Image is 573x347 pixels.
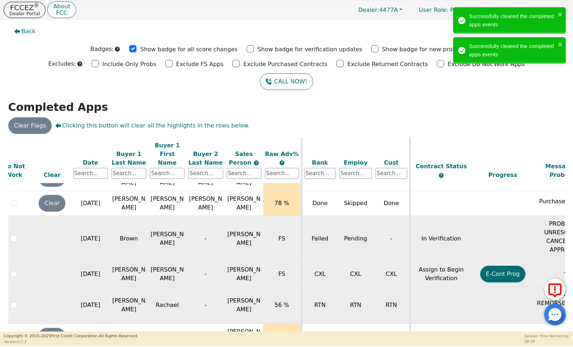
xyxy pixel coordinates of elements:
td: [PERSON_NAME] [148,262,186,287]
span: Back [22,27,36,36]
p: Include Only Probs [103,60,156,69]
sup: ® [34,2,39,9]
a: User Role: Primary [412,3,479,17]
input: Search... [376,168,407,179]
div: Progress [474,171,532,179]
td: Rachael [148,287,186,324]
td: RTN [338,287,374,324]
button: close [558,10,563,18]
td: RTN [301,287,338,324]
td: [DATE] [71,191,110,216]
td: - [374,216,410,262]
span: [PERSON_NAME] [227,328,261,344]
span: FS [278,235,285,242]
td: [PERSON_NAME] [110,287,148,324]
button: CALL NOW! [260,73,313,90]
button: E-Cont Prog [480,266,526,282]
input: Search... [112,168,146,179]
p: Excludes: [48,60,76,68]
td: CXL [301,262,338,287]
span: [PERSON_NAME] [227,195,261,211]
div: Bank [304,158,336,167]
span: Sales Person [229,150,253,166]
p: Session Time Remaining: [524,333,569,339]
td: CXL [374,262,410,287]
td: Done [301,191,338,216]
p: Dealer Portal [9,11,40,16]
td: [PERSON_NAME] [186,191,225,216]
button: 4477A:[PERSON_NAME] [481,4,569,16]
span: [PERSON_NAME] [227,266,261,282]
input: Search... [150,168,185,179]
input: Search... [339,168,372,179]
button: Clear [39,328,65,344]
input: Search... [304,168,336,179]
td: Failed [301,216,338,262]
span: [PERSON_NAME] [227,297,261,313]
strong: Completed Apps [8,101,108,113]
p: Exclude Returned Contracts [347,60,428,69]
td: [PERSON_NAME] [110,262,148,287]
div: Cust [376,158,407,167]
td: Pending [338,216,374,262]
span: 4477A [358,6,398,13]
p: FCCEZ [9,4,40,11]
div: Buyer 1 First Name [150,141,185,167]
td: [PERSON_NAME] [148,216,186,262]
td: Done [374,191,410,216]
td: [DATE] [71,216,110,262]
td: [PERSON_NAME] [148,191,186,216]
p: About [53,4,70,9]
td: Skipped [338,191,374,216]
td: - [186,216,225,262]
span: [PERSON_NAME] [227,231,261,246]
div: Buyer 2 Last Name [188,149,223,167]
button: Clear Flags [8,117,52,134]
div: Successfully cleared the completed apps events [469,42,556,58]
td: [PERSON_NAME] [110,191,148,216]
div: Clear [35,171,69,179]
button: Dealer:4477A [351,4,410,16]
button: Back [8,23,42,40]
p: Badges: [90,45,114,53]
div: Date [73,158,108,167]
button: close [558,40,563,48]
p: Exclude Do Not Work Apps [448,60,525,69]
span: Contract Status [416,163,467,170]
div: Employ [339,158,372,167]
span: Clicking this button will clear all the highlights in the rows below. [55,121,249,130]
td: CXL [338,262,374,287]
td: [DATE] [71,262,110,287]
span: Dealer: [358,6,379,13]
div: Buyer 1 Last Name [112,149,146,167]
span: 56 % [274,302,289,308]
td: Brown [110,216,148,262]
button: Report Error to FCC [544,278,566,300]
p: Exclude Purchased Contracts [243,60,327,69]
input: Search... [265,168,299,179]
p: Copyright © 2015- 2025 First Credit Corporation. [4,333,138,339]
td: Assign to Begin Verification [410,262,472,287]
span: All Rights Reserved. [99,334,138,338]
input: Search... [227,168,261,179]
td: RTN [374,287,410,324]
input: Search... [188,168,223,179]
p: FCC [53,10,70,16]
span: User Role : [419,6,448,13]
p: Primary [412,3,479,17]
button: AboutFCC [47,1,76,18]
p: Version 3.2.3 [4,339,138,344]
p: 58:18 [524,339,569,344]
p: Exclude FS Apps [176,60,224,69]
div: Successfully cleared the completed apps events [469,12,556,29]
p: Show badge for new problem code [382,45,483,54]
button: Clear [39,195,65,212]
p: Show badge for all score changes [140,45,238,54]
button: FCCEZ®Dealer Portal [4,2,45,18]
td: [DATE] [71,287,110,324]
